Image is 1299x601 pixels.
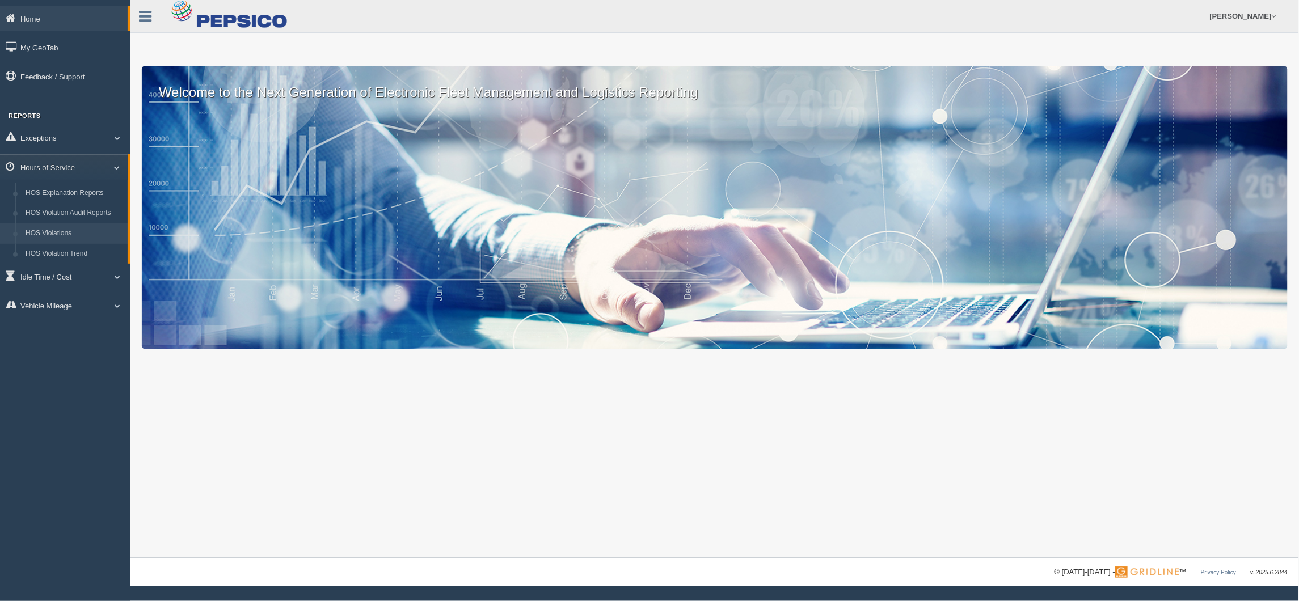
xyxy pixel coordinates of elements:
div: © [DATE]-[DATE] - ™ [1055,566,1288,578]
a: HOS Violations [20,223,128,244]
a: HOS Explanation Reports [20,183,128,204]
a: HOS Violation Audit Reports [20,203,128,223]
a: Privacy Policy [1201,569,1236,575]
span: v. 2025.6.2844 [1251,569,1288,575]
img: Gridline [1115,566,1179,578]
p: Welcome to the Next Generation of Electronic Fleet Management and Logistics Reporting [142,66,1288,102]
a: HOS Violation Trend [20,244,128,264]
